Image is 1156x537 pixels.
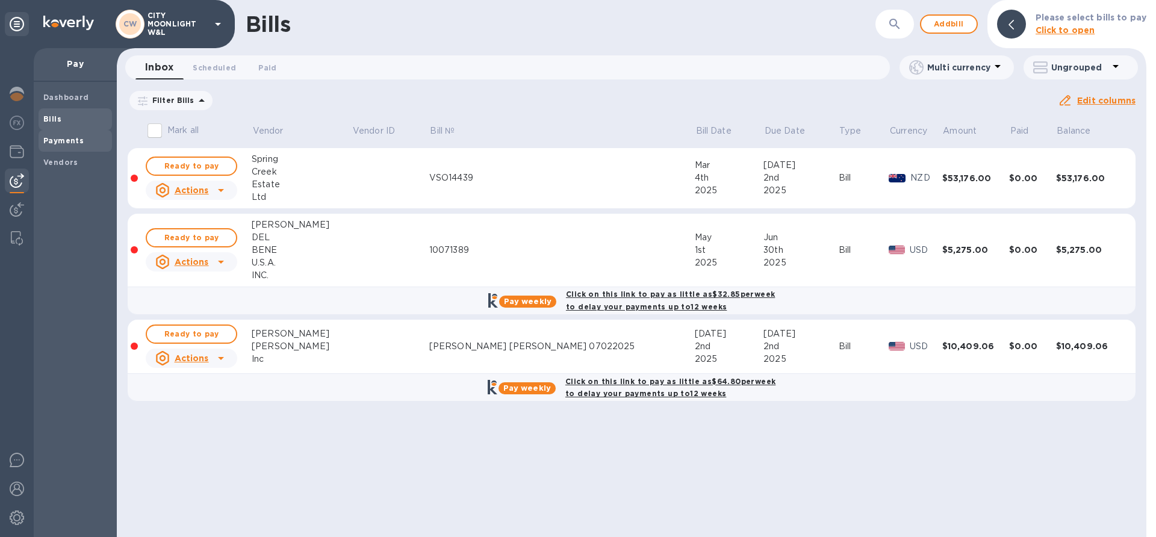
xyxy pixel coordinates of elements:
[429,244,695,256] div: 10071389
[1009,172,1055,184] div: $0.00
[5,12,29,36] div: Unpin categories
[695,340,763,353] div: 2nd
[145,59,173,76] span: Inbox
[252,178,352,191] div: Estate
[353,125,411,137] span: Vendor ID
[695,184,763,197] div: 2025
[695,244,763,256] div: 1st
[695,159,763,172] div: Mar
[763,159,838,172] div: [DATE]
[148,11,208,37] p: CITY MOONLIGHT W&L
[252,191,352,203] div: Ltd
[763,172,838,184] div: 2nd
[696,125,747,137] span: Bill Date
[252,353,352,365] div: Inc
[175,185,209,195] u: Actions
[839,172,889,184] div: Bill
[43,93,89,102] b: Dashboard
[1010,125,1045,137] span: Paid
[695,172,763,184] div: 4th
[157,159,226,173] span: Ready to pay
[175,257,209,267] u: Actions
[252,153,352,166] div: Spring
[763,244,838,256] div: 30th
[695,353,763,365] div: 2025
[1009,340,1055,352] div: $0.00
[1077,96,1136,105] u: Edit columns
[910,172,942,184] p: NZD
[246,11,290,37] h1: Bills
[252,244,352,256] div: BENE
[252,256,352,269] div: U.S.A.
[258,61,276,74] span: Paid
[942,172,1010,184] div: $53,176.00
[763,184,838,197] div: 2025
[695,231,763,244] div: May
[942,340,1010,352] div: $10,409.06
[252,269,352,282] div: INC.
[1036,13,1146,22] b: Please select bills to pay
[763,231,838,244] div: Jun
[146,324,237,344] button: Ready to pay
[910,244,942,256] p: USD
[43,136,84,145] b: Payments
[252,166,352,178] div: Creek
[765,125,821,137] span: Due Date
[1036,25,1095,35] b: Click to open
[10,144,24,159] img: Wallets
[504,297,552,306] b: Pay weekly
[763,327,838,340] div: [DATE]
[146,228,237,247] button: Ready to pay
[43,158,78,167] b: Vendors
[763,353,838,365] div: 2025
[123,19,137,28] b: CW
[253,125,299,137] span: Vendor
[943,125,977,137] p: Amount
[430,125,455,137] p: Bill №
[839,244,889,256] div: Bill
[565,377,775,399] b: Click on this link to pay as little as $64.80 per week to delay your payments up to 12 weeks
[1057,125,1106,137] span: Balance
[927,61,990,73] p: Multi currency
[1056,340,1123,352] div: $10,409.06
[839,125,877,137] span: Type
[43,16,94,30] img: Logo
[889,174,906,182] img: NZD
[763,256,838,269] div: 2025
[763,340,838,353] div: 2nd
[695,256,763,269] div: 2025
[430,125,470,137] span: Bill №
[167,124,199,137] p: Mark all
[1051,61,1108,73] p: Ungrouped
[429,172,695,184] div: VSO14439
[695,327,763,340] div: [DATE]
[943,125,992,137] span: Amount
[1056,172,1123,184] div: $53,176.00
[429,340,695,353] div: [PERSON_NAME] [PERSON_NAME] 07022025
[193,61,236,74] span: Scheduled
[1056,244,1123,256] div: $5,275.00
[157,231,226,245] span: Ready to pay
[175,353,209,363] u: Actions
[920,14,978,34] button: Addbill
[910,340,942,353] p: USD
[1057,125,1090,137] p: Balance
[146,157,237,176] button: Ready to pay
[696,125,732,137] p: Bill Date
[43,114,61,123] b: Bills
[889,246,905,254] img: USD
[252,340,352,353] div: [PERSON_NAME]
[148,95,194,105] p: Filter Bills
[890,125,927,137] p: Currency
[931,17,967,31] span: Add bill
[889,342,905,350] img: USD
[503,383,551,393] b: Pay weekly
[1009,244,1055,256] div: $0.00
[10,116,24,130] img: Foreign exchange
[839,125,861,137] p: Type
[253,125,284,137] p: Vendor
[566,290,775,311] b: Click on this link to pay as little as $32.85 per week to delay your payments up to 12 weeks
[839,340,889,353] div: Bill
[942,244,1010,256] div: $5,275.00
